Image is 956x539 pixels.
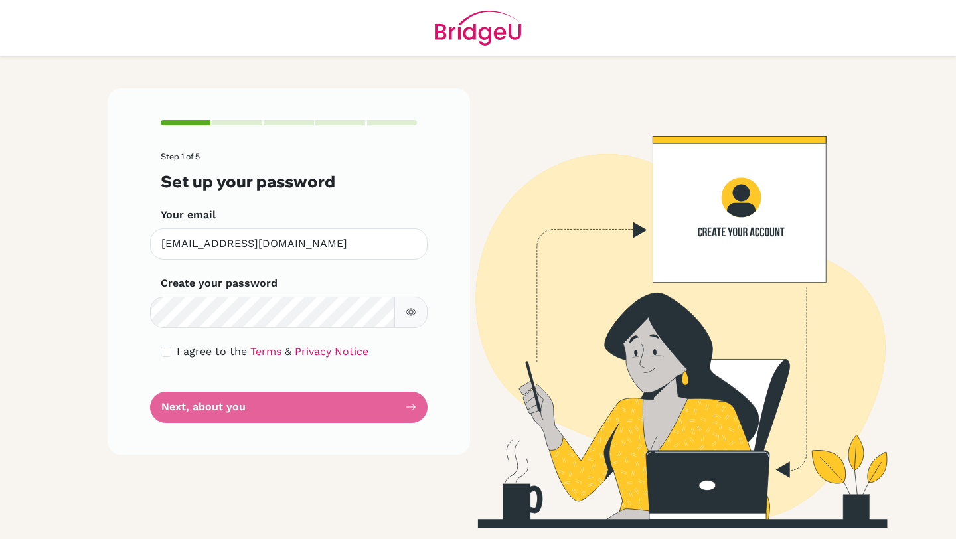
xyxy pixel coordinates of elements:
span: & [285,345,291,358]
span: I agree to the [177,345,247,358]
a: Terms [250,345,281,358]
label: Your email [161,207,216,223]
label: Create your password [161,275,278,291]
input: Insert your email* [150,228,428,260]
a: Privacy Notice [295,345,368,358]
h3: Set up your password [161,172,417,191]
span: Step 1 of 5 [161,151,200,161]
